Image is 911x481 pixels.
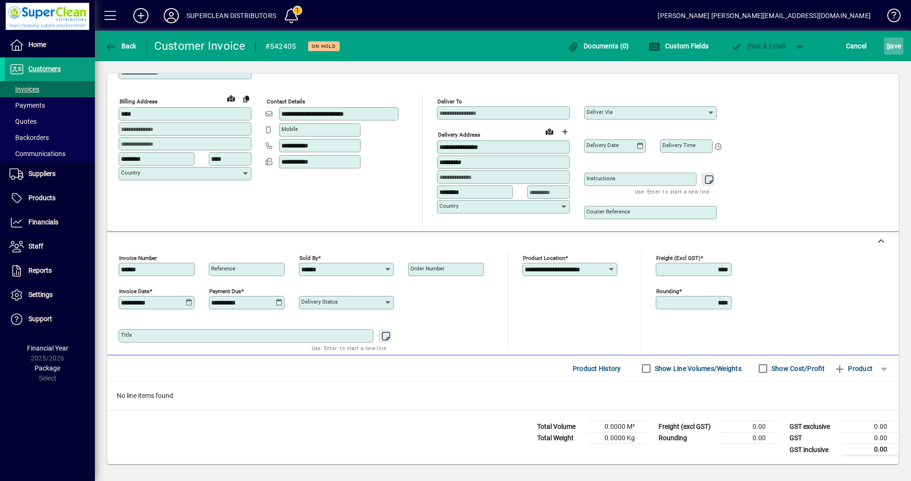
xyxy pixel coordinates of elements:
span: Financials [28,218,58,226]
span: Reports [28,267,52,274]
div: [PERSON_NAME] [PERSON_NAME][EMAIL_ADDRESS][DOMAIN_NAME] [658,8,871,23]
div: No line items found [107,381,899,410]
mat-label: Product location [523,255,565,261]
a: Quotes [5,113,95,129]
mat-label: Invoice number [119,255,157,261]
mat-hint: Use 'Enter' to start a new line [635,186,709,197]
button: Post & Email [726,37,790,55]
span: Invoices [9,85,39,93]
span: Suppliers [28,170,56,177]
span: Customers [28,65,61,73]
button: Custom Fields [646,37,711,55]
span: S [886,42,890,50]
mat-label: Title [121,332,132,338]
mat-label: Country [121,169,140,176]
span: Quotes [9,118,37,125]
button: Product [829,360,877,377]
a: Staff [5,235,95,259]
mat-label: Payment due [209,288,241,295]
div: SUPERCLEAN DISTRIBUTORS [186,8,276,23]
app-page-header-button: Back [95,37,147,55]
mat-label: Freight (excl GST) [656,255,700,261]
span: Support [28,315,52,323]
mat-label: Delivery time [662,142,696,148]
a: Communications [5,146,95,162]
a: Reports [5,259,95,283]
a: Support [5,307,95,331]
label: Show Cost/Profit [770,364,825,373]
a: View on map [223,91,239,106]
div: Customer Invoice [154,38,246,54]
span: Documents (0) [567,42,629,50]
span: Package [35,364,60,372]
mat-label: Rounding [656,288,679,295]
button: Copy to Delivery address [239,91,254,106]
button: Back [102,37,139,55]
td: GST exclusive [785,421,842,433]
td: Total Volume [532,421,589,433]
span: Financial Year [27,344,68,352]
td: Total Weight [532,433,589,444]
button: Profile [156,7,186,24]
button: Product History [569,360,625,377]
a: Financials [5,211,95,234]
a: Invoices [5,81,95,97]
td: 0.0000 Kg [589,433,646,444]
button: Choose address [557,124,572,139]
td: 0.00 [842,444,899,456]
span: Settings [28,291,53,298]
mat-label: Mobile [281,126,298,132]
td: 0.00 [720,433,777,444]
a: Backorders [5,129,95,146]
button: Cancel [844,37,869,55]
label: Show Line Volumes/Weights [653,364,742,373]
mat-label: Country [439,203,458,209]
td: 0.00 [842,421,899,433]
span: ave [886,38,901,54]
mat-label: Invoice date [119,288,149,295]
span: Communications [9,150,65,157]
span: On hold [312,43,336,49]
a: Payments [5,97,95,113]
a: Products [5,186,95,210]
td: GST inclusive [785,444,842,456]
span: Backorders [9,134,49,141]
mat-label: Order number [410,265,445,272]
td: GST [785,433,842,444]
span: Product [834,361,873,376]
span: ost & Email [731,42,786,50]
a: Home [5,33,95,57]
mat-label: Instructions [586,175,615,182]
span: Home [28,41,46,48]
td: 0.00 [720,421,777,433]
span: Back [105,42,137,50]
mat-label: Delivery status [301,298,338,305]
td: Freight (excl GST) [654,421,720,433]
a: View on map [542,124,557,139]
span: Products [28,194,56,202]
div: #542405 [265,39,297,54]
button: Save [884,37,903,55]
span: Staff [28,242,43,250]
button: Add [126,7,156,24]
a: Suppliers [5,162,95,186]
button: Documents (0) [565,37,632,55]
span: Payments [9,102,45,109]
span: Custom Fields [649,42,708,50]
span: P [747,42,752,50]
mat-label: Courier Reference [586,208,630,215]
a: Settings [5,283,95,307]
td: 0.00 [842,433,899,444]
a: Knowledge Base [880,2,899,33]
span: Cancel [846,38,867,54]
span: Product History [573,361,621,376]
mat-label: Deliver To [437,98,462,105]
mat-label: Delivery date [586,142,619,148]
td: 0.0000 M³ [589,421,646,433]
mat-label: Deliver via [586,109,613,115]
mat-label: Reference [211,265,235,272]
mat-hint: Use 'Enter' to start a new line [312,342,386,353]
mat-label: Sold by [299,255,318,261]
td: Rounding [654,433,720,444]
